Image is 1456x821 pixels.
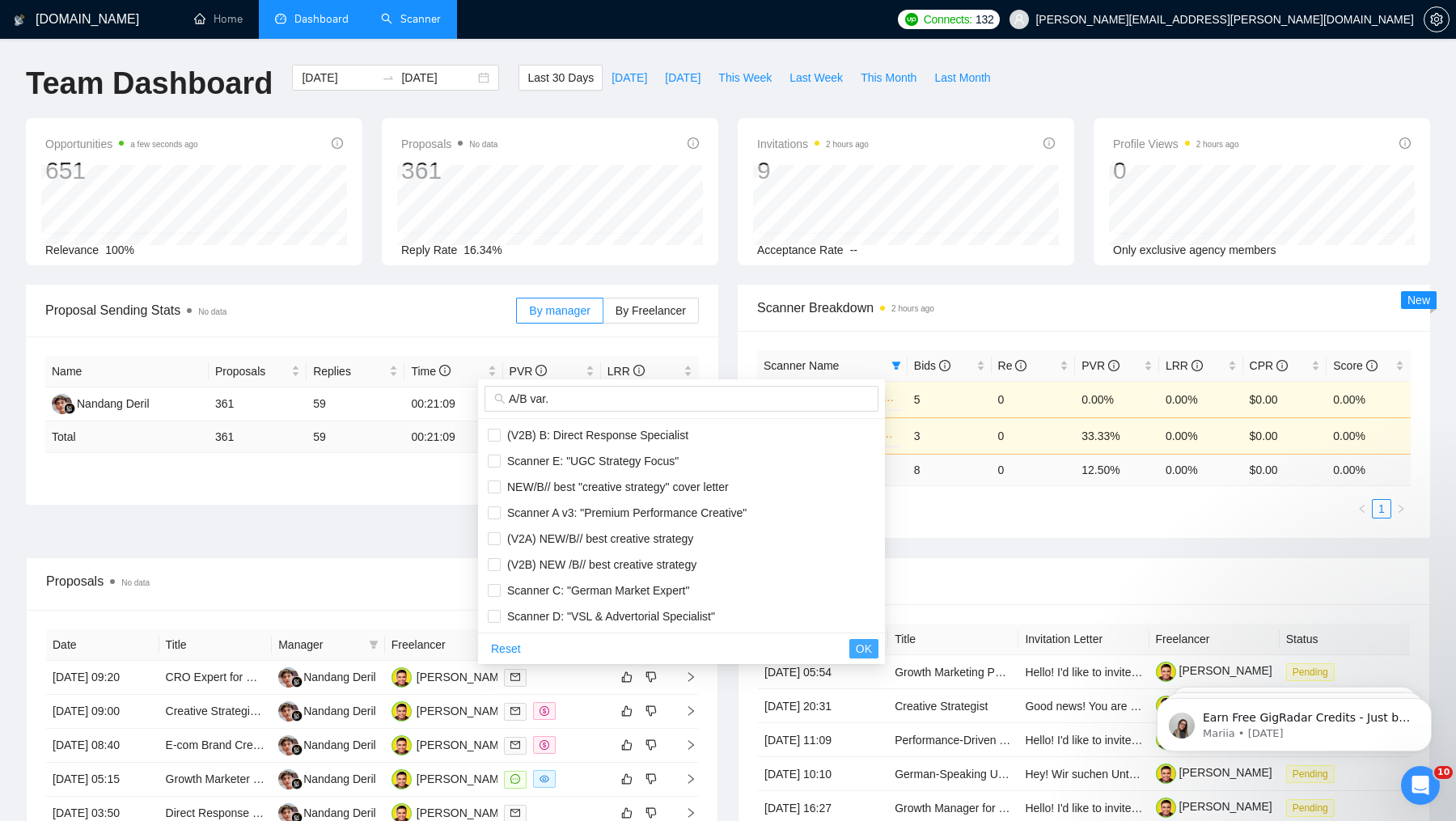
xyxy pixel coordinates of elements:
a: Growth Marketer Needed to Test Market Demand with Landing Page + Paid Ads [166,772,567,785]
span: Last 30 Days [527,69,594,87]
span: Proposals [401,134,497,154]
span: right [672,807,696,819]
span: PVR [510,365,548,378]
td: Growth Marketing Partner for Premium AI Chat Platform (Revenue-Share Opportunity) [888,655,1018,689]
span: left [1357,504,1367,514]
span: search [494,393,506,404]
span: Scanner E: "UGC Strategy Focus" [501,455,679,468]
span: No data [121,578,150,587]
a: ML[PERSON_NAME] [392,772,510,785]
div: [PERSON_NAME] [417,770,510,788]
a: NDNandang Deril [278,704,376,717]
span: info-circle [688,138,699,149]
span: CPR [1250,359,1288,372]
td: $0.00 [1243,381,1327,417]
div: 9 [757,155,869,186]
a: Pending [1286,767,1341,780]
span: Reply Rate [401,243,457,256]
a: ML[PERSON_NAME] [392,806,510,819]
span: dislike [645,705,657,717]
span: 16.34% [463,243,502,256]
input: Search in filters [509,390,869,408]
a: Pending [1286,801,1341,814]
span: like [621,806,633,819]
button: dislike [641,667,661,687]
span: Dashboard [294,12,349,26]
img: gigradar-bm.png [291,778,303,789]
td: [DATE] 05:54 [758,655,888,689]
img: gigradar-bm.png [291,676,303,688]
div: Nandang Deril [77,395,150,413]
td: 0.00% [1327,417,1411,454]
a: [PERSON_NAME] [1156,800,1272,813]
span: NEW/B// best "creative strategy" cover letter [501,480,729,493]
a: Growth Manager for Organic Growth and Social Media [895,802,1168,815]
td: 361 [209,421,307,453]
span: Replies [313,362,386,380]
a: searchScanner [381,12,441,26]
span: Invitations [757,134,869,154]
button: OK [849,639,878,658]
div: 361 [401,155,497,186]
span: info-circle [1399,138,1411,149]
span: filter [888,353,904,378]
th: Invitation Letter [1018,624,1149,655]
span: info-circle [1015,360,1026,371]
span: message [510,774,520,784]
div: [PERSON_NAME] [417,736,510,754]
li: Previous Page [1352,499,1372,518]
td: Growth Marketer Needed to Test Market Demand with Landing Page + Paid Ads [159,763,273,797]
th: Title [888,624,1018,655]
span: dollar [540,740,549,750]
th: Name [45,356,209,387]
span: Reset [491,640,521,658]
td: 0 [992,381,1076,417]
td: 00:21:09 [404,421,502,453]
a: ML[PERSON_NAME] [392,670,510,683]
span: Scanner A v3: "Premium Performance Creative" [501,506,747,519]
td: [DATE] 08:40 [46,729,159,763]
td: [DATE] 10:10 [758,757,888,791]
th: Status [1280,624,1410,655]
span: Bids [914,359,950,372]
button: dislike [641,769,661,789]
button: like [617,701,637,721]
button: setting [1424,6,1450,32]
a: E-com Brand Creative Strategist for Full Time & Long Term [166,738,461,751]
th: Manager [272,629,385,661]
div: [PERSON_NAME] [417,668,510,686]
li: Next Page [1391,499,1411,518]
span: mail [510,706,520,716]
a: NDNandang Deril [278,670,376,683]
img: ND [278,667,298,688]
td: [DATE] 05:15 [46,763,159,797]
span: [DATE] [612,69,647,87]
img: ML [392,701,412,722]
span: info-circle [439,365,451,376]
span: info-circle [1366,360,1378,371]
button: dislike [641,735,661,755]
span: info-circle [939,360,950,371]
a: homeHome [194,12,243,26]
span: LRR [1166,359,1203,372]
span: dashboard [275,13,286,24]
td: [DATE] 09:00 [46,695,159,729]
td: 33.33% [1075,417,1159,454]
td: [DATE] 11:09 [758,723,888,757]
span: dislike [645,772,657,785]
button: Reset [485,639,527,658]
img: ND [278,769,298,789]
img: ML [392,735,412,755]
button: like [617,769,637,789]
span: Only exclusive agency members [1113,243,1276,256]
span: 100% [105,243,134,256]
time: a few seconds ago [130,140,197,149]
span: [DATE] [665,69,700,87]
span: Profile Views [1113,134,1239,154]
span: OK [856,640,872,658]
img: ML [392,667,412,688]
img: gigradar-bm.png [64,403,75,414]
